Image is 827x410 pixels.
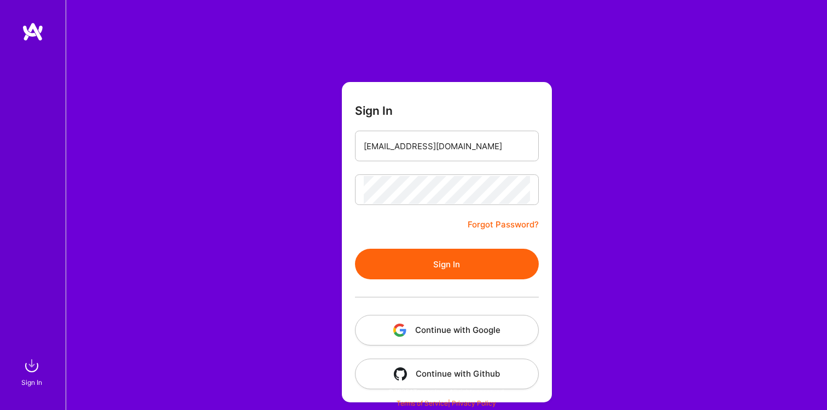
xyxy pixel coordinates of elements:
[364,132,530,160] input: Email...
[355,249,539,279] button: Sign In
[355,104,393,118] h3: Sign In
[355,315,539,345] button: Continue with Google
[21,377,42,388] div: Sign In
[355,359,539,389] button: Continue with Github
[468,218,539,231] a: Forgot Password?
[397,399,448,407] a: Terms of Service
[393,324,406,337] img: icon
[21,355,43,377] img: sign in
[397,399,496,407] span: |
[66,378,827,405] div: © 2025 ATeams Inc., All rights reserved.
[23,355,43,388] a: sign inSign In
[22,22,44,42] img: logo
[394,367,407,380] img: icon
[452,399,496,407] a: Privacy Policy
